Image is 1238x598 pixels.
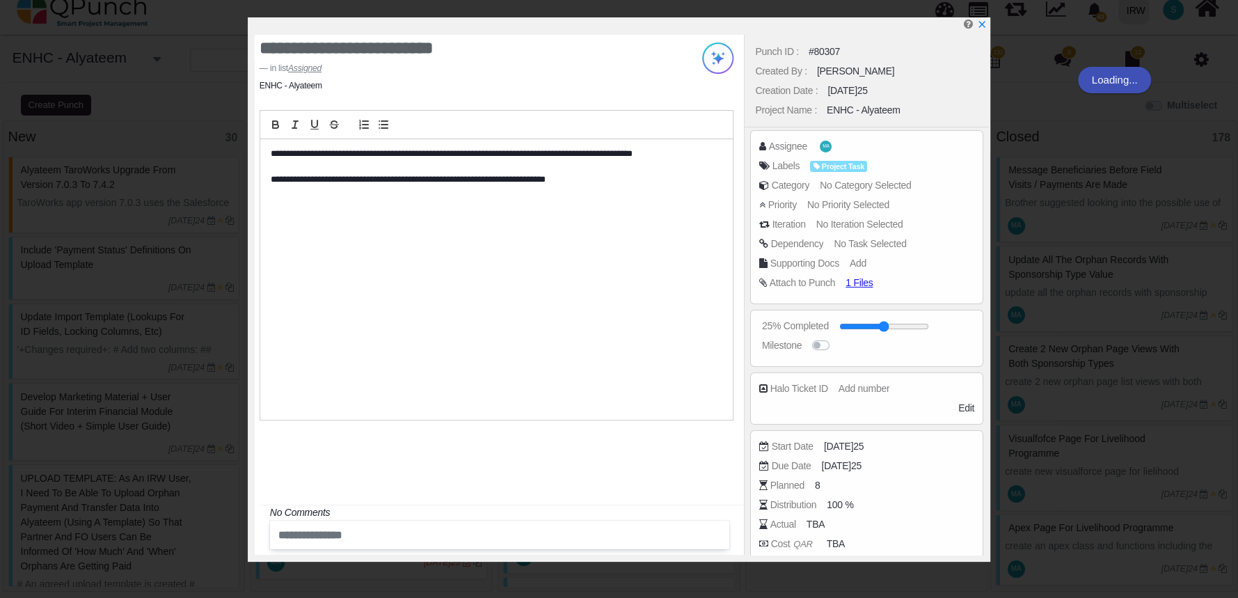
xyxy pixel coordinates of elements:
i: Edit Punch [963,19,972,29]
div: Loading... [1078,67,1152,93]
i: No Comments [270,507,330,518]
a: x [977,19,987,30]
svg: x [977,19,987,29]
li: ENHC - Alyateem [260,79,322,92]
